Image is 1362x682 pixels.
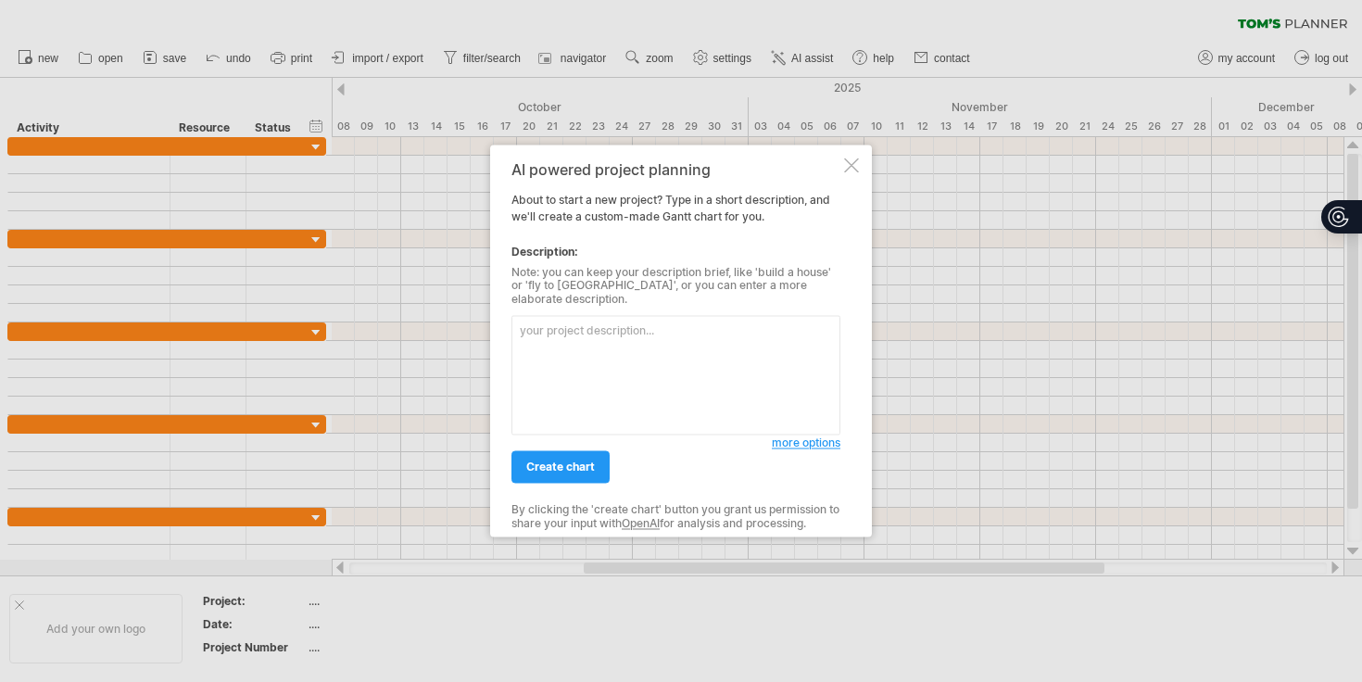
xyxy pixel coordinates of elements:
[511,161,840,520] div: About to start a new project? Type in a short description, and we'll create a custom-made Gantt c...
[772,436,840,450] span: more options
[622,516,660,530] a: OpenAI
[511,266,840,306] div: Note: you can keep your description brief, like 'build a house' or 'fly to [GEOGRAPHIC_DATA]', or...
[511,504,840,531] div: By clicking the 'create chart' button you grant us permission to share your input with for analys...
[772,436,840,452] a: more options
[511,244,840,260] div: Description:
[511,161,840,178] div: AI powered project planning
[526,461,595,474] span: create chart
[511,451,610,484] a: create chart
